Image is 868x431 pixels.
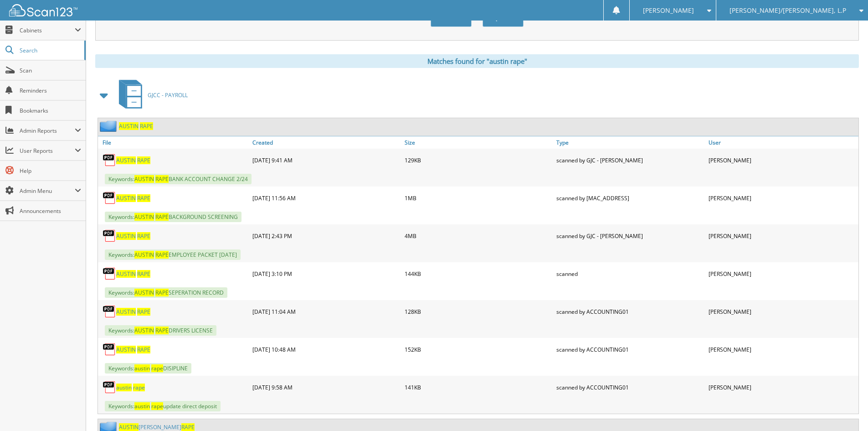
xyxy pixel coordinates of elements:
[20,127,75,135] span: Admin Reports
[706,189,858,207] div: [PERSON_NAME]
[137,232,150,240] span: RAPE
[103,267,116,280] img: PDF.png
[100,120,119,132] img: folder2.png
[116,194,150,202] a: AUSTIN RAPE
[119,122,139,130] span: AUSTIN
[250,151,402,169] div: [DATE] 9:41 AM
[137,156,150,164] span: RAPE
[105,325,216,336] span: Keywords: DRIVERS LICENSE
[119,423,195,431] a: AUSTIN[PERSON_NAME]RAPE
[116,232,150,240] a: AUSTIN RAPE
[105,249,241,260] span: Keywords: EMPLOYEE PACKET [DATE]
[822,387,868,431] iframe: Chat Widget
[706,265,858,283] div: [PERSON_NAME]
[250,302,402,321] div: [DATE] 11:04 AM
[103,305,116,318] img: PDF.png
[402,378,555,396] div: 141KB
[134,364,150,372] span: austin
[105,363,191,374] span: Keywords: DISIPLINE
[729,8,846,13] span: [PERSON_NAME]/[PERSON_NAME], L.P
[116,308,136,316] span: AUSTIN
[706,302,858,321] div: [PERSON_NAME]
[20,87,81,94] span: Reminders
[116,270,150,278] a: AUSTIN RAPE
[105,212,241,222] span: Keywords: BACKGROUND SCREENING
[116,384,145,391] a: austin rape
[137,270,150,278] span: RAPE
[554,189,706,207] div: scanned by [MAC_ADDRESS]
[119,423,139,431] span: AUSTIN
[134,175,154,183] span: AUSTIN
[20,167,81,175] span: Help
[103,380,116,394] img: PDF.png
[151,364,163,372] span: rape
[137,346,150,353] span: RAPE
[554,265,706,283] div: scanned
[250,340,402,358] div: [DATE] 10:48 AM
[134,289,154,296] span: AUSTIN
[134,213,154,221] span: AUSTIN
[116,384,132,391] span: austin
[105,174,252,184] span: Keywords: BANK ACCOUNT CHANGE 2/24
[116,346,150,353] a: AUSTIN RAPE
[103,343,116,356] img: PDF.png
[706,151,858,169] div: [PERSON_NAME]
[103,229,116,243] img: PDF.png
[250,227,402,245] div: [DATE] 2:43 PM
[250,265,402,283] div: [DATE] 3:10 PM
[402,151,555,169] div: 129KB
[554,302,706,321] div: scanned by ACCOUNTING01
[20,147,75,155] span: User Reports
[706,136,858,149] a: User
[151,402,163,410] span: rape
[116,346,136,353] span: AUSTIN
[103,191,116,205] img: PDF.png
[134,327,154,334] span: AUSTIN
[402,302,555,321] div: 128KB
[155,289,169,296] span: RAPE
[554,378,706,396] div: scanned by ACCOUNTING01
[554,227,706,245] div: scanned by GJC - [PERSON_NAME]
[250,189,402,207] div: [DATE] 11:56 AM
[134,402,150,410] span: austin
[181,423,195,431] span: RAPE
[402,189,555,207] div: 1MB
[148,91,188,99] span: GJCC - PAYROLL
[116,232,136,240] span: AUSTIN
[250,378,402,396] div: [DATE] 9:58 AM
[402,136,555,149] a: Size
[137,194,150,202] span: RAPE
[134,251,154,259] span: AUSTIN
[155,251,169,259] span: RAPE
[137,308,150,316] span: RAPE
[116,156,136,164] span: AUSTIN
[20,26,75,34] span: Cabinets
[706,378,858,396] div: [PERSON_NAME]
[133,384,145,391] span: rape
[119,122,153,130] a: AUSTIN RAPE
[155,175,169,183] span: RAPE
[402,265,555,283] div: 144KB
[95,54,859,68] div: Matches found for "austin rape"
[20,187,75,195] span: Admin Menu
[554,136,706,149] a: Type
[20,67,81,74] span: Scan
[250,136,402,149] a: Created
[116,156,150,164] a: AUSTIN RAPE
[20,47,80,54] span: Search
[643,8,694,13] span: [PERSON_NAME]
[140,122,153,130] span: RAPE
[155,327,169,334] span: RAPE
[402,340,555,358] div: 152KB
[113,77,188,113] a: GJCC - PAYROLL
[103,153,116,167] img: PDF.png
[706,227,858,245] div: [PERSON_NAME]
[116,308,150,316] a: AUSTIN RAPE
[402,227,555,245] div: 4MB
[9,4,77,16] img: scan123-logo-white.svg
[554,340,706,358] div: scanned by ACCOUNTING01
[20,107,81,114] span: Bookmarks
[105,287,227,298] span: Keywords: SEPERATION RECORD
[706,340,858,358] div: [PERSON_NAME]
